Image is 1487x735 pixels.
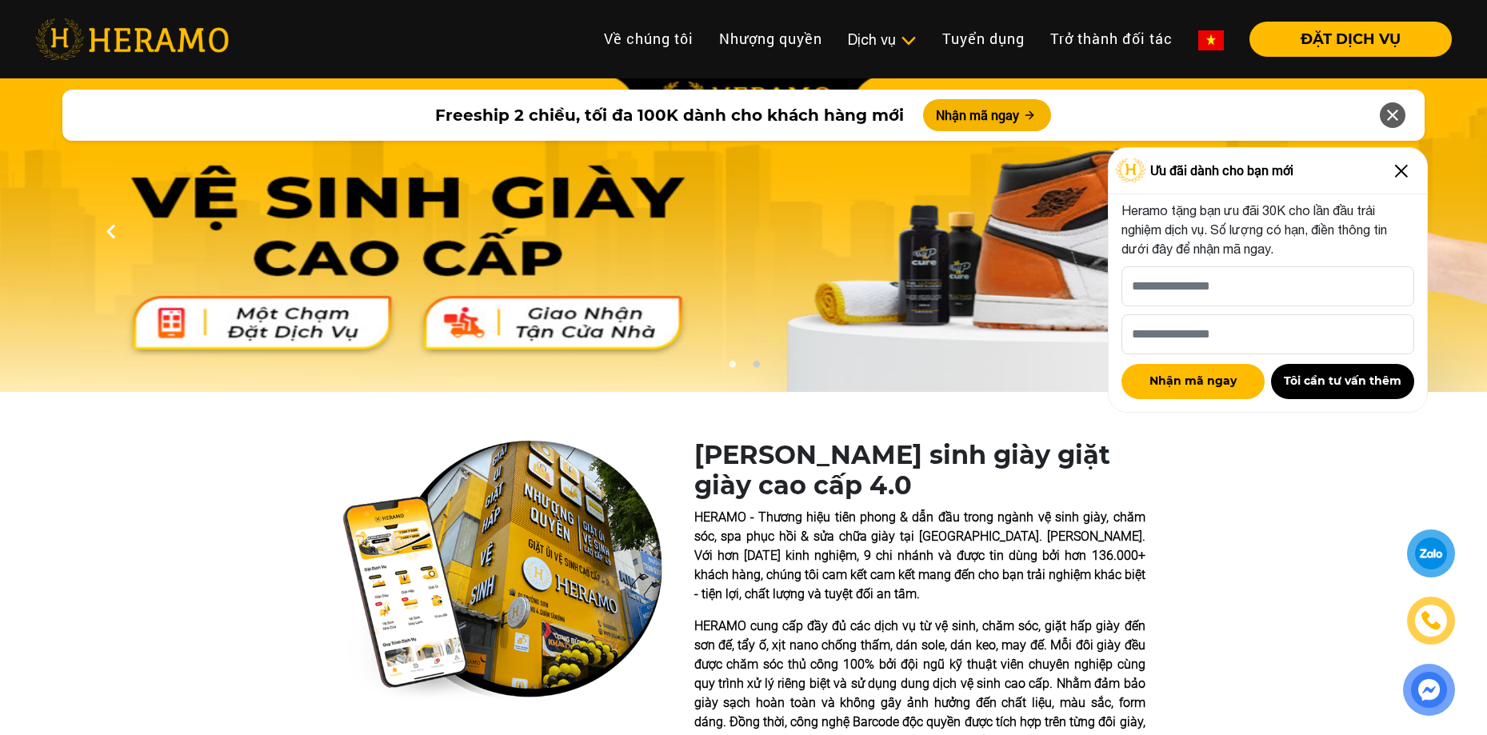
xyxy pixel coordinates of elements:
[1198,30,1224,50] img: vn-flag.png
[929,22,1037,56] a: Tuyển dụng
[1420,609,1442,632] img: phone-icon
[923,99,1051,131] button: Nhận mã ngay
[694,440,1145,501] h1: [PERSON_NAME] sinh giày giặt giày cao cấp 4.0
[435,103,904,127] span: Freeship 2 chiều, tối đa 100K dành cho khách hàng mới
[1121,364,1265,399] button: Nhận mã ngay
[1389,158,1414,184] img: Close
[1249,22,1452,57] button: ĐẶT DỊCH VỤ
[694,508,1145,604] p: HERAMO - Thương hiệu tiên phong & dẫn đầu trong ngành vệ sinh giày, chăm sóc, spa phục hồi & sửa ...
[1271,364,1414,399] button: Tôi cần tư vấn thêm
[1150,161,1293,180] span: Ưu đãi dành cho bạn mới
[35,18,229,60] img: heramo-logo.png
[748,360,764,376] button: 2
[1409,599,1453,642] a: phone-icon
[591,22,706,56] a: Về chúng tôi
[342,440,662,702] img: heramo-quality-banner
[900,33,917,49] img: subToggleIcon
[1237,32,1452,46] a: ĐẶT DỊCH VỤ
[1037,22,1185,56] a: Trở thành đối tác
[706,22,835,56] a: Nhượng quyền
[848,29,917,50] div: Dịch vụ
[1121,201,1414,258] p: Heramo tặng bạn ưu đãi 30K cho lần đầu trải nghiệm dịch vụ. Số lượng có hạn, điền thông tin dưới ...
[1116,158,1146,182] img: Logo
[724,360,740,376] button: 1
